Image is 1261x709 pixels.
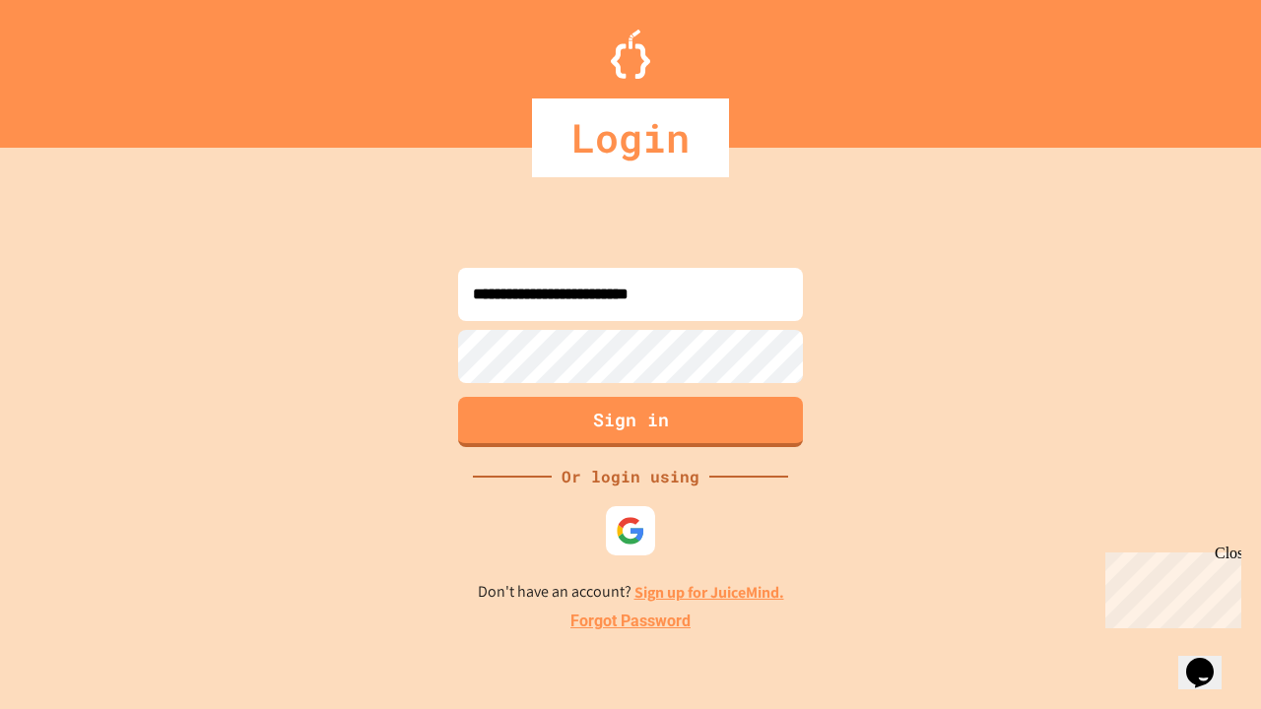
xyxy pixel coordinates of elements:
a: Forgot Password [570,610,691,633]
iframe: chat widget [1097,545,1241,628]
div: Login [532,98,729,177]
div: Chat with us now!Close [8,8,136,125]
img: Logo.svg [611,30,650,79]
p: Don't have an account? [478,580,784,605]
iframe: chat widget [1178,630,1241,689]
button: Sign in [458,397,803,447]
div: Or login using [552,465,709,488]
img: google-icon.svg [616,516,645,546]
a: Sign up for JuiceMind. [634,582,784,603]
